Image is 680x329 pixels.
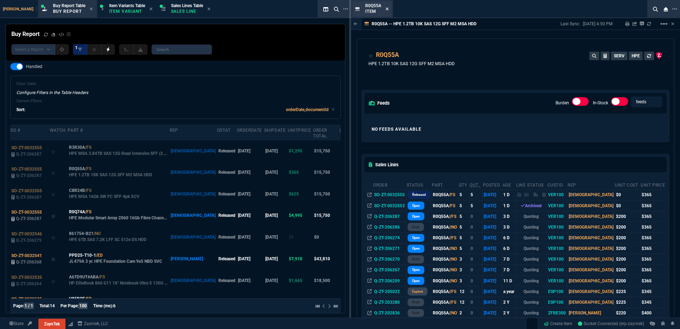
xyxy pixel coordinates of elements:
p: Quoting [517,256,546,262]
nx-icon: Close Tab [207,6,211,12]
td: [DATE] [237,162,264,183]
a: Global State [7,320,26,327]
td: R0Q55A [431,222,458,233]
td: R0Q55A [431,211,458,222]
td: Q-ZT-206259 [373,276,406,286]
span: Q-ZT-206287 [16,195,42,200]
td: [DATE] [483,243,502,254]
td: [DEMOGRAPHIC_DATA] [567,211,615,222]
span: 1 / 1 [24,303,34,309]
p: HPE 1.2TB 10K SAS 12G SFF M2 MSA HDD [69,172,152,178]
td: 5 [458,189,469,200]
td: VER100 [547,222,567,233]
td: 5 [458,222,469,233]
span: Q-ZT-206268 [16,260,42,265]
p: open [412,235,420,241]
td: HP EliteBook 860 G11 16" Notebook Ultra 5 135U 16GB 512GB [68,270,170,291]
td: Q-ZT-206286 [373,222,406,233]
td: VER100 [547,233,567,243]
abbr: Quoted Cost and Sourcing Notes [340,128,357,133]
label: In-Stock [593,100,608,105]
div: Rep [170,127,178,133]
td: $365 [640,254,667,265]
td: [DATE] [483,200,502,211]
td: $365 [288,162,313,183]
td: 6 D [502,243,516,254]
td: [DEMOGRAPHIC_DATA] [170,226,217,247]
div: Add to Watchlist [51,189,67,199]
td: [DATE] [237,205,264,226]
td: HPE MSA 16Gb SW FC SFP 4pk XCV [68,183,170,205]
td: [DEMOGRAPHIC_DATA] [567,200,615,211]
span: SO-ZT-0032555 [11,188,42,193]
span: 861754-B21 [69,230,94,237]
div: Add to Watchlist [51,276,67,286]
div: Add to Watchlist [51,232,67,242]
td: $15,750 [313,140,340,162]
a: /NO [94,230,101,237]
td: [DEMOGRAPHIC_DATA] [170,183,217,205]
a: msbcCompanyName [75,320,110,327]
td: VER100 [547,276,567,286]
a: /FS [85,209,91,215]
div: Add to Watchlist [51,167,67,177]
p: open [412,278,420,284]
td: 3 [458,254,469,265]
td: Q-ZT-206267 [373,265,406,275]
td: 1 D [502,200,516,211]
span: /FS [449,192,455,197]
nx-icon: Open In Opposite Panel [367,246,372,251]
p: draft [412,256,419,262]
span: Q-ZT-206287 [16,216,42,221]
td: $0 [313,226,340,247]
p: Quoting [517,267,546,273]
td: 3 D [502,211,516,222]
td: [DATE] [264,226,288,247]
td: 0 [469,211,483,222]
td: SO-ZT-0032553 [373,200,406,211]
td: [DATE] [483,254,502,265]
td: [DATE] [264,183,288,205]
a: /FS [85,187,91,194]
span: //NO [449,267,457,272]
td: HPE 1.2TB 10K SAS 12G SFF M2 MSA HDD [68,162,170,183]
nx-icon: Search [650,5,661,14]
p: Buy Report [53,9,85,14]
p: open [412,214,420,219]
p: Quoting [517,235,546,241]
span: Q-ZT-206287 [16,173,42,178]
a: /FS [85,166,91,172]
td: Released [217,162,237,183]
th: Unit Cost [615,179,640,190]
td: VER100 [547,243,567,254]
div: $200 [616,278,639,284]
nx-icon: Open In Opposite Panel [367,278,372,283]
td: 0 [469,254,483,265]
div: Part # [68,127,83,133]
p: Quoting [517,213,546,220]
nx-icon: Open In Opposite Panel [367,257,372,262]
button: SERV [611,52,627,60]
span: 1 [75,45,78,51]
td: 0 [469,243,483,254]
td: $15,750 [313,205,340,226]
p: draft [412,224,419,230]
span: //NO [449,257,457,262]
div: R0Q55A [376,50,399,59]
td: [PERSON_NAME] [170,248,217,270]
p: draft [412,299,419,305]
td: $365 [640,265,667,275]
td: 7 D [502,254,516,265]
div: In-Stock [611,97,628,109]
td: R0Q55A [431,265,458,275]
div: Archived [517,203,546,209]
a: /FS [85,144,91,151]
td: VER100 [547,200,567,211]
td: HPE Modular Smart Array 2060 16Gb Fibre Channel SFF Storage [68,205,170,226]
a: mgUqjB0qjlEP3M79AABk [578,320,644,327]
span: Socket Connected (erp-zayntek) [578,321,644,326]
td: 1 D [502,189,516,200]
nx-icon: Split Panels [320,5,331,14]
td: [DEMOGRAPHIC_DATA] [567,189,615,200]
nx-icon: Search [331,5,342,14]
